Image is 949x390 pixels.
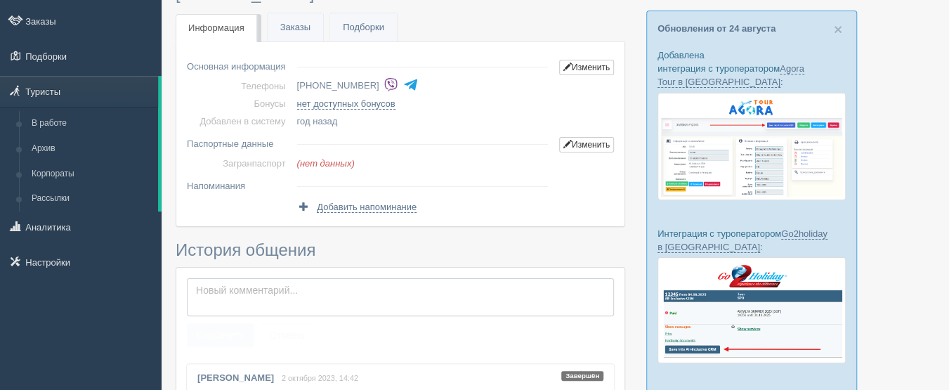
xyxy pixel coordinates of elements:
[187,112,292,130] td: Добавлен в систему
[188,22,244,33] span: Информация
[176,14,257,43] a: Информация
[176,241,625,259] h3: История общения
[657,48,846,89] p: Добавлена интеграция с туроператором :
[297,158,355,169] span: (нет данных)
[187,95,292,112] td: Бонусы
[25,111,158,136] a: В работе
[834,22,842,37] button: Close
[657,23,775,34] a: Обновления от 24 августа
[268,13,323,42] a: Заказы
[260,323,313,347] button: Отмена
[187,130,292,155] td: Паспортные данные
[297,200,417,214] a: Добавить напоминание
[657,63,804,88] a: Agora Tour в [GEOGRAPHIC_DATA]
[187,155,292,172] td: Загранпаспорт
[282,374,358,382] span: 2 октября 2023, 14:42
[657,93,846,200] img: agora-tour-%D0%B7%D0%B0%D1%8F%D0%B2%D0%BA%D0%B8-%D1%81%D1%80%D0%BC-%D0%B4%D0%BB%D1%8F-%D1%82%D1%8...
[403,77,418,92] img: telegram-colored-4375108.svg
[25,186,158,212] a: Рассылки
[559,137,614,152] a: Изменить
[297,98,395,110] a: нет доступных бонусов
[25,136,158,162] a: Архив
[297,116,338,126] span: год назад
[657,228,827,253] a: Go2holiday в [GEOGRAPHIC_DATA]
[187,323,254,347] button: Сохранить
[559,60,614,75] a: Изменить
[25,162,158,187] a: Корпораты
[197,372,274,383] b: [PERSON_NAME]
[317,202,417,213] span: Добавить напоминание
[187,77,292,95] td: Телефоны
[187,172,292,195] td: Напоминания
[657,257,846,363] img: go2holiday-bookings-crm-for-travel-agency.png
[657,227,846,254] p: Интеграция с туроператором :
[384,77,398,92] img: viber-colored.svg
[561,371,603,382] span: Завершён
[330,13,397,42] a: Подборки
[187,53,292,77] td: Основная информация
[834,21,842,37] span: ×
[297,76,554,96] li: [PHONE_NUMBER]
